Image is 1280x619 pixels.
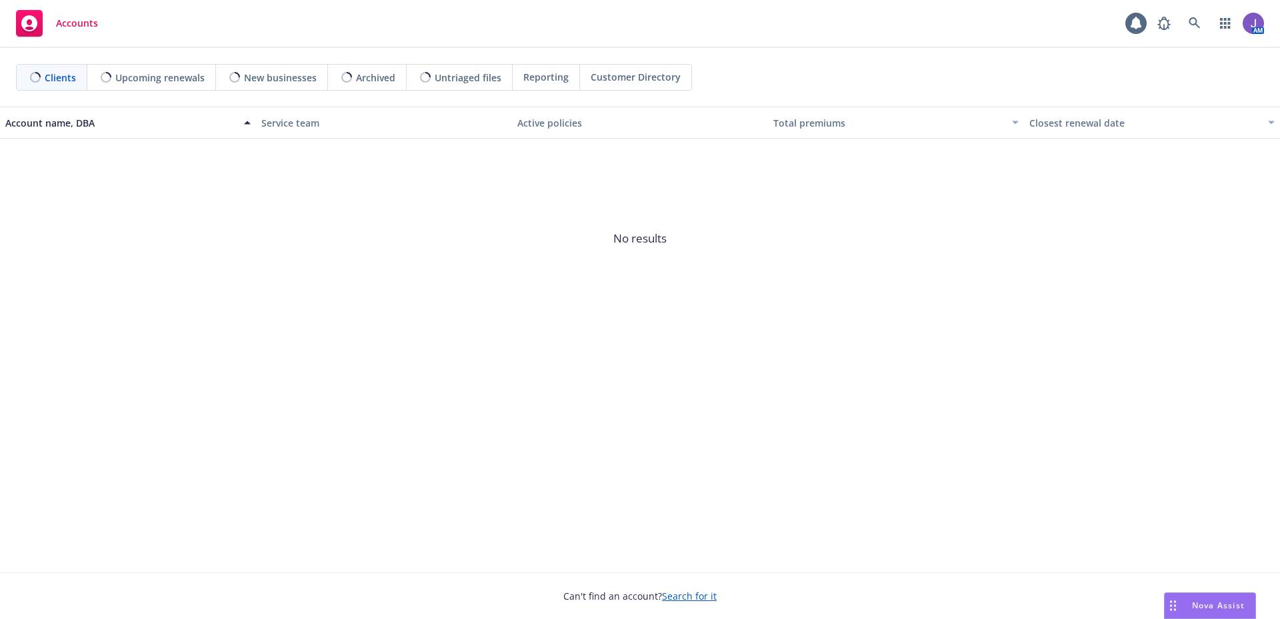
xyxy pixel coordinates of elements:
button: Nova Assist [1164,592,1256,619]
a: Search for it [662,590,717,602]
div: Total premiums [773,116,1004,130]
a: Report a Bug [1151,10,1177,37]
div: Drag to move [1165,593,1181,618]
div: Account name, DBA [5,116,236,130]
span: Clients [45,71,76,85]
div: Closest renewal date [1029,116,1260,130]
span: Upcoming renewals [115,71,205,85]
button: Active policies [512,107,768,139]
a: Switch app [1212,10,1239,37]
button: Service team [256,107,512,139]
span: Untriaged files [435,71,501,85]
span: Nova Assist [1192,600,1245,611]
span: Accounts [56,18,98,29]
span: Archived [356,71,395,85]
span: Customer Directory [591,70,681,84]
span: New businesses [244,71,317,85]
img: photo [1243,13,1264,34]
div: Service team [261,116,507,130]
button: Closest renewal date [1024,107,1280,139]
span: Can't find an account? [563,589,717,603]
button: Total premiums [768,107,1024,139]
a: Accounts [11,5,103,42]
div: Active policies [517,116,763,130]
span: Reporting [523,70,569,84]
a: Search [1181,10,1208,37]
